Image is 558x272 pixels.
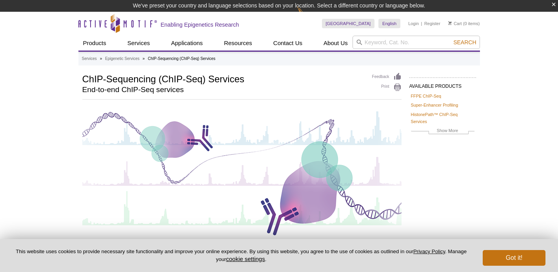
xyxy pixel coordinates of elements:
img: Your Cart [448,21,452,25]
a: [GEOGRAPHIC_DATA] [322,19,375,28]
a: Epigenetic Services [105,55,140,62]
a: Print [372,83,402,92]
a: About Us [319,36,353,51]
button: cookie settings [226,256,265,262]
li: » [100,56,102,61]
a: Services [82,55,97,62]
a: Show More [411,127,474,136]
a: Contact Us [269,36,307,51]
h2: Enabling Epigenetics Research [161,21,239,28]
a: Privacy Policy [413,248,445,254]
a: Login [408,21,419,26]
a: Cart [448,21,462,26]
a: English [378,19,400,28]
span: Search [453,39,476,45]
h1: ChIP-Sequencing (ChIP-Seq) Services [82,73,364,84]
input: Keyword, Cat. No. [353,36,480,49]
a: Applications [166,36,207,51]
li: | [421,19,422,28]
h2: End-to-end ChIP-Seq services [82,86,364,93]
h2: AVAILABLE PRODUCTS [409,77,476,91]
a: Feedback [372,73,402,81]
a: Super-Enhancer Profiling [411,102,458,109]
a: FFPE ChIP-Seq [411,92,441,100]
img: ChIP-Seq Services [82,107,402,238]
button: Got it! [483,250,545,266]
li: ChIP-Sequencing (ChIP-Seq) Services [148,56,215,61]
a: Resources [219,36,257,51]
button: Search [451,39,478,46]
a: HistonePath™ ChIP-Seq Services [411,111,474,125]
a: Register [424,21,440,26]
li: » [143,56,145,61]
a: Products [78,36,111,51]
img: Change Here [297,6,318,24]
a: Services [123,36,155,51]
li: (0 items) [448,19,480,28]
p: This website uses cookies to provide necessary site functionality and improve your online experie... [13,248,470,263]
